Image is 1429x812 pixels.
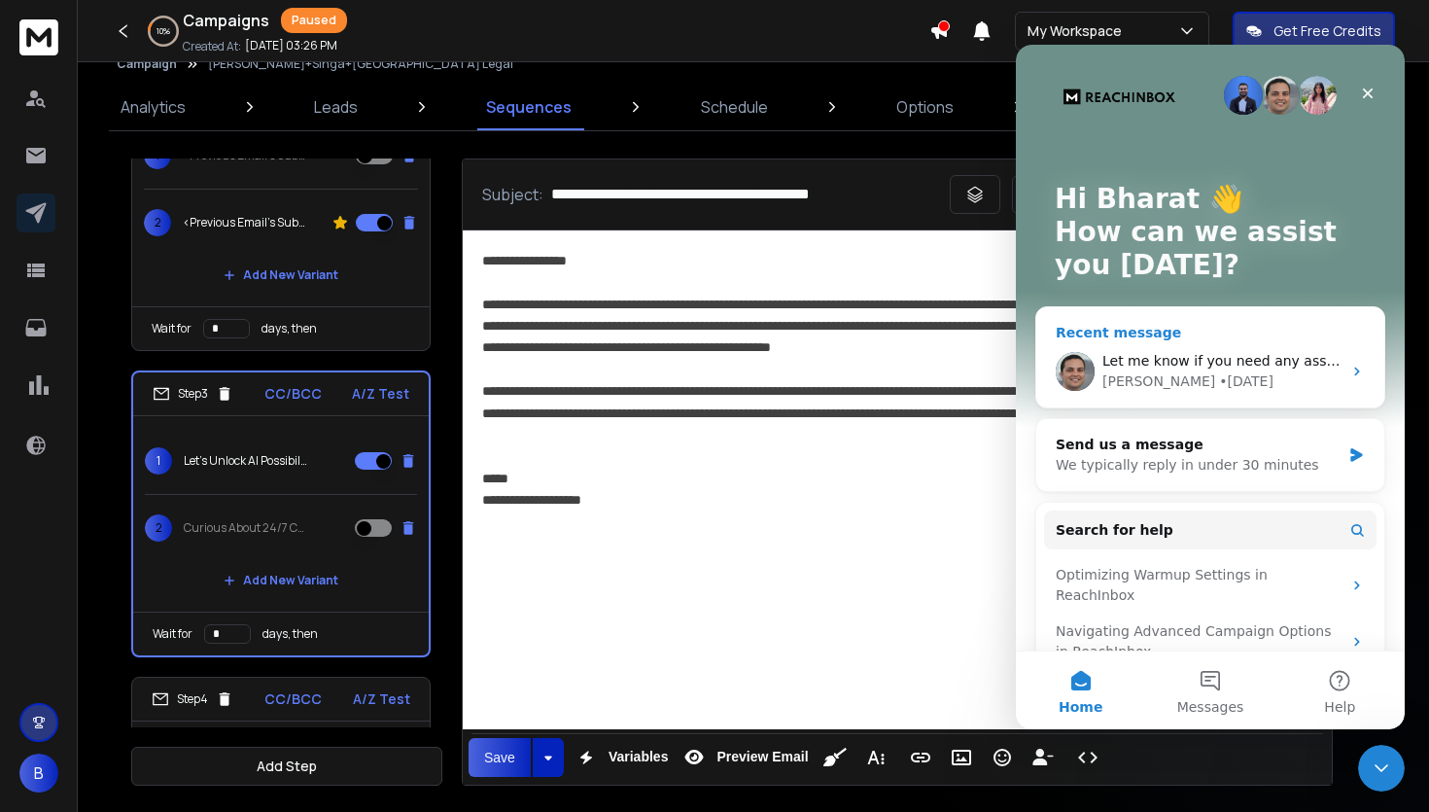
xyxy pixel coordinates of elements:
[352,384,409,404] p: A/Z Test
[262,626,318,642] p: days, then
[568,738,673,777] button: Variables
[261,321,317,336] p: days, then
[19,754,58,793] button: B
[121,95,186,119] p: Analytics
[208,561,354,600] button: Add New Variant
[474,84,583,130] a: Sequences
[153,626,192,642] p: Wait for
[184,453,308,469] p: Let’s Unlock AI Possibilities for Your Firm!
[676,738,812,777] button: Preview Email
[131,747,442,786] button: Add Step
[145,447,172,475] span: 1
[131,66,431,351] li: Step2CC/BCCA/Z Test1<Previous Email's Subject>2<Previous Email's Subject>Add New VariantWait ford...
[353,689,410,709] p: A/Z Test
[144,209,171,236] span: 2
[117,56,177,72] button: Campaign
[183,215,307,230] p: <Previous Email's Subject>
[302,84,369,130] a: Leads
[1358,745,1405,792] iframe: Intercom live chat
[689,84,780,130] a: Schedule
[145,514,172,542] span: 2
[605,749,673,765] span: Variables
[896,95,954,119] p: Options
[713,749,812,765] span: Preview Email
[1016,45,1405,729] iframe: Intercom live chat
[131,371,431,657] li: Step3CC/BCCA/Z Test1Let’s Unlock AI Possibilities for Your Firm!2Curious About 24/7 Call Handling...
[152,321,192,336] p: Wait for
[885,84,965,130] a: Options
[208,56,513,72] p: [PERSON_NAME]+Singa+[GEOGRAPHIC_DATA] Legal
[701,95,768,119] p: Schedule
[314,95,358,119] p: Leads
[281,8,347,33] div: Paused
[482,183,543,206] p: Subject:
[245,38,337,53] p: [DATE] 03:26 PM
[183,9,269,32] h1: Campaigns
[469,738,531,777] button: Save
[264,384,322,404] p: CC/BCC
[264,689,322,709] p: CC/BCC
[486,95,572,119] p: Sequences
[1233,12,1395,51] button: Get Free Credits
[152,690,233,708] div: Step 4
[153,385,233,403] div: Step 3
[183,39,241,54] p: Created At:
[109,84,197,130] a: Analytics
[184,520,308,536] p: Curious About 24/7 Call Handling for Your Firm?
[1273,21,1381,41] p: Get Free Credits
[208,256,354,295] button: Add New Variant
[1028,21,1130,41] p: My Workspace
[157,25,170,37] p: 10 %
